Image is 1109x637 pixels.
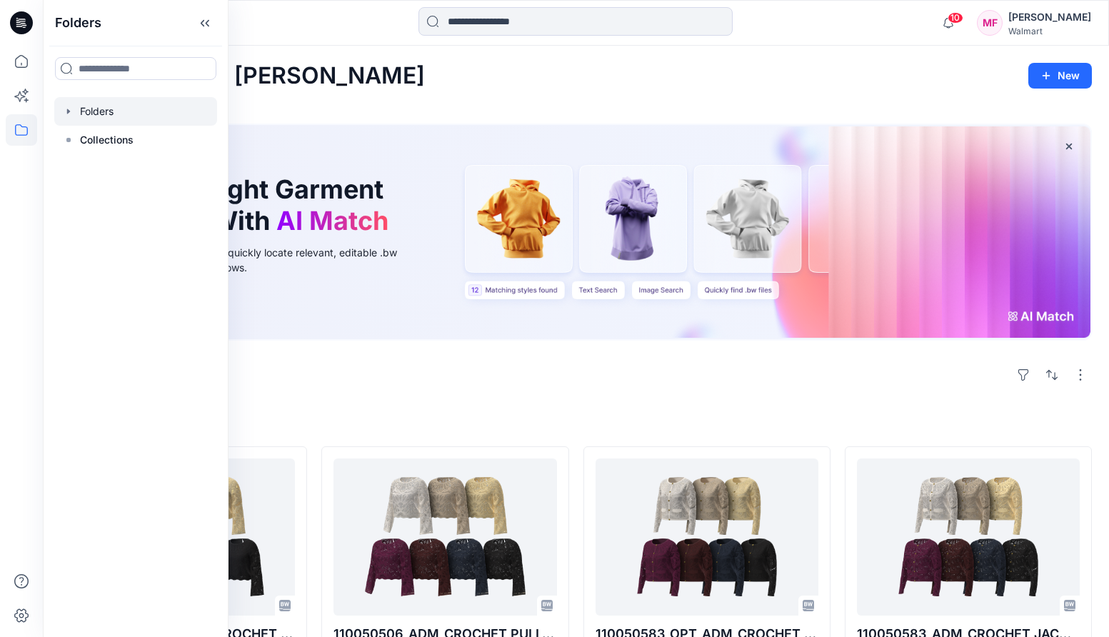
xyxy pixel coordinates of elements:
h1: Find the Right Garment Instantly With [96,174,396,236]
div: Walmart [1008,26,1091,36]
div: Use text or image search to quickly locate relevant, editable .bw files for faster design workflows. [96,245,417,275]
a: 110050583_ADM_CROCHET JACKET [857,458,1080,616]
p: Collections [80,131,134,149]
a: 110050583_OPT_ADM_CROCHET JACKET [596,458,818,616]
h4: Styles [60,415,1092,432]
span: AI Match [276,205,388,236]
a: 110050506_ADM_CROCHET PULLOVER [333,458,556,616]
div: MF [977,10,1003,36]
div: [PERSON_NAME] [1008,9,1091,26]
button: New [1028,63,1092,89]
span: 10 [948,12,963,24]
h2: Welcome back, [PERSON_NAME] [60,63,425,89]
